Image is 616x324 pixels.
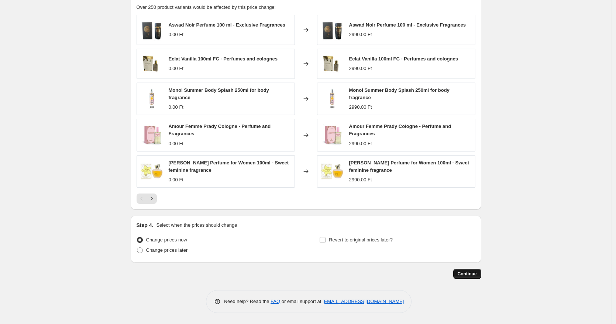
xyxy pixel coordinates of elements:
div: 2990.00 Ft [349,65,372,72]
span: Eclat Vanilla 100ml FC - Perfumes and colognes [349,56,458,62]
div: 0.00 Ft [169,176,183,184]
div: 2990.00 Ft [349,104,372,111]
a: FAQ [271,299,280,304]
img: 1757479716823xft_1755456990328_80x.jpg [141,53,163,75]
span: Monoi Summer Body Splash 250ml for body fragrance [349,87,450,100]
img: 1757479716878ihy_1755456990457_80x.jpg [141,88,163,110]
img: 1757479717135nra_1755456990432_80x.jpg [141,124,163,146]
div: 2990.00 Ft [349,140,372,147]
span: [PERSON_NAME] Perfume for Women 100ml - Sweet feminine fragrance [169,160,289,173]
div: 0.00 Ft [169,140,183,147]
span: Eclat Vanilla 100ml FC - Perfumes and colognes [169,56,278,62]
span: Aswad Noir Perfume 100 ml - Exclusive Fragrances [169,22,285,28]
span: [PERSON_NAME] Perfume for Women 100ml - Sweet feminine fragrance [349,160,469,173]
p: Select when the prices should change [156,222,237,229]
img: 1757479716878ihy_1755456990457_80x.jpg [321,88,343,110]
a: [EMAIL_ADDRESS][DOMAIN_NAME] [323,299,404,304]
span: Amour Femme Prady Cologne - Perfume and Fragrances [169,123,271,136]
img: 1757479717035uwo_1755456990385_80x.jpg [321,19,343,41]
span: Continue [458,271,477,277]
span: or email support at [280,299,323,304]
img: 1757479717035uwo_1755456990385_80x.jpg [141,19,163,41]
div: 2990.00 Ft [349,31,372,38]
img: 1757479717051bje_1755456990449_80x.jpg [321,160,343,182]
img: 1757479717135nra_1755456990432_80x.jpg [321,124,343,146]
span: Change prices later [146,247,188,253]
span: Need help? Read the [224,299,271,304]
span: Over 250 product variants would be affected by this price change: [137,4,276,10]
nav: Pagination [137,194,157,204]
div: 0.00 Ft [169,65,183,72]
span: Revert to original prices later? [329,237,393,243]
span: Aswad Noir Perfume 100 ml - Exclusive Fragrances [349,22,466,28]
div: 2990.00 Ft [349,176,372,184]
button: Next [147,194,157,204]
div: 0.00 Ft [169,104,183,111]
img: 1757479717051bje_1755456990449_80x.jpg [141,160,163,182]
img: 1757479716823xft_1755456990328_80x.jpg [321,53,343,75]
span: Change prices now [146,237,187,243]
div: 0.00 Ft [169,31,183,38]
span: Monoi Summer Body Splash 250ml for body fragrance [169,87,269,100]
button: Continue [453,269,481,279]
h2: Step 4. [137,222,154,229]
span: Amour Femme Prady Cologne - Perfume and Fragrances [349,123,451,136]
